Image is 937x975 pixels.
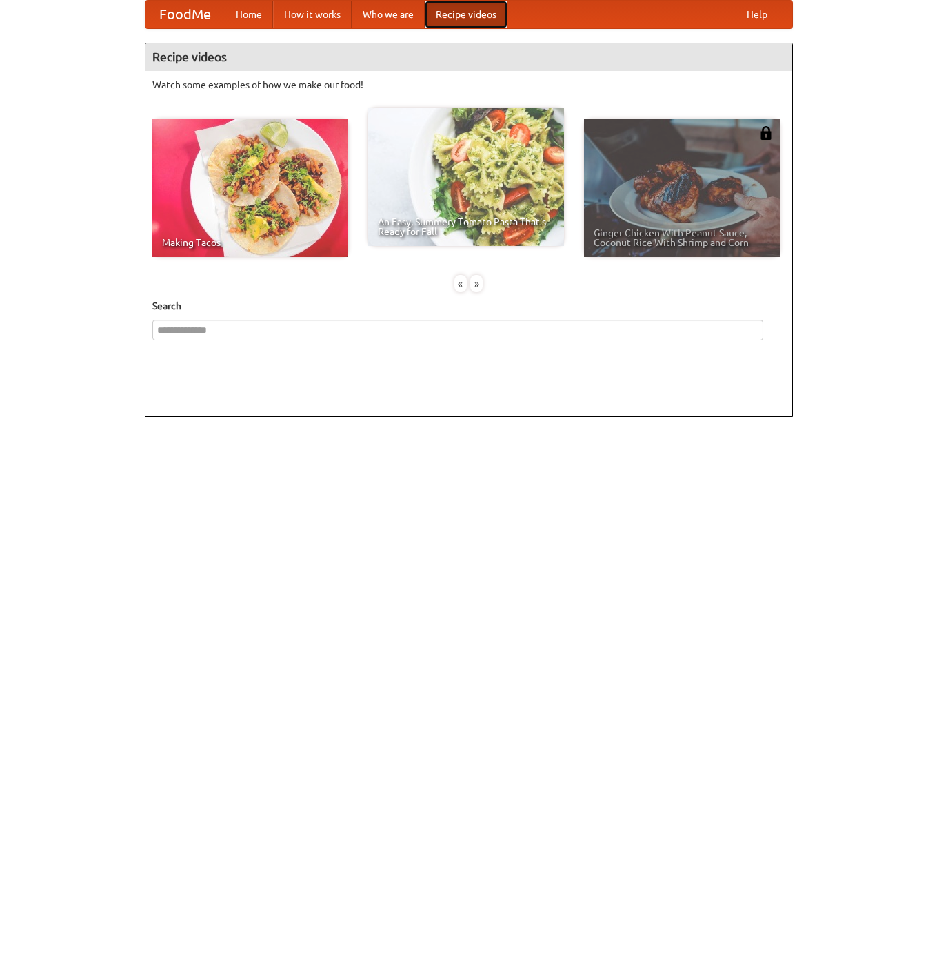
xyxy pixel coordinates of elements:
h4: Recipe videos [145,43,792,71]
h5: Search [152,299,785,313]
a: How it works [273,1,352,28]
a: Who we are [352,1,425,28]
a: Home [225,1,273,28]
a: FoodMe [145,1,225,28]
img: 483408.png [759,126,773,140]
p: Watch some examples of how we make our food! [152,78,785,92]
a: Help [736,1,778,28]
span: Making Tacos [162,238,339,247]
div: » [470,275,483,292]
div: « [454,275,467,292]
span: An Easy, Summery Tomato Pasta That's Ready for Fall [378,217,554,236]
a: Making Tacos [152,119,348,257]
a: Recipe videos [425,1,507,28]
a: An Easy, Summery Tomato Pasta That's Ready for Fall [368,108,564,246]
